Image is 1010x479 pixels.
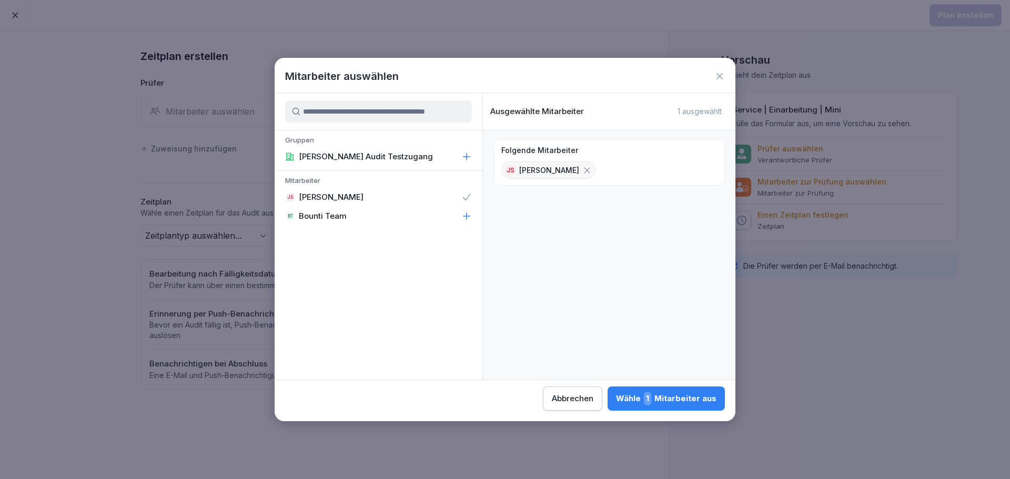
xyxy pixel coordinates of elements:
[543,386,602,411] button: Abbrechen
[299,192,363,202] p: [PERSON_NAME]
[501,146,578,155] p: Folgende Mitarbeiter
[519,165,579,176] p: [PERSON_NAME]
[552,393,593,404] div: Abbrechen
[299,211,347,221] p: Bounti Team
[286,193,295,201] div: JS
[616,392,716,405] div: Wähle Mitarbeiter aus
[644,392,651,405] span: 1
[275,136,482,147] p: Gruppen
[505,165,516,176] div: JS
[285,68,399,84] h1: Mitarbeiter auswählen
[286,212,295,220] div: BT
[608,386,725,411] button: Wähle1Mitarbeiter aus
[299,151,433,162] p: [PERSON_NAME] Audit Testzugang
[490,107,584,116] p: Ausgewählte Mitarbeiter
[678,107,722,116] p: 1 ausgewählt
[275,176,482,188] p: Mitarbeiter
